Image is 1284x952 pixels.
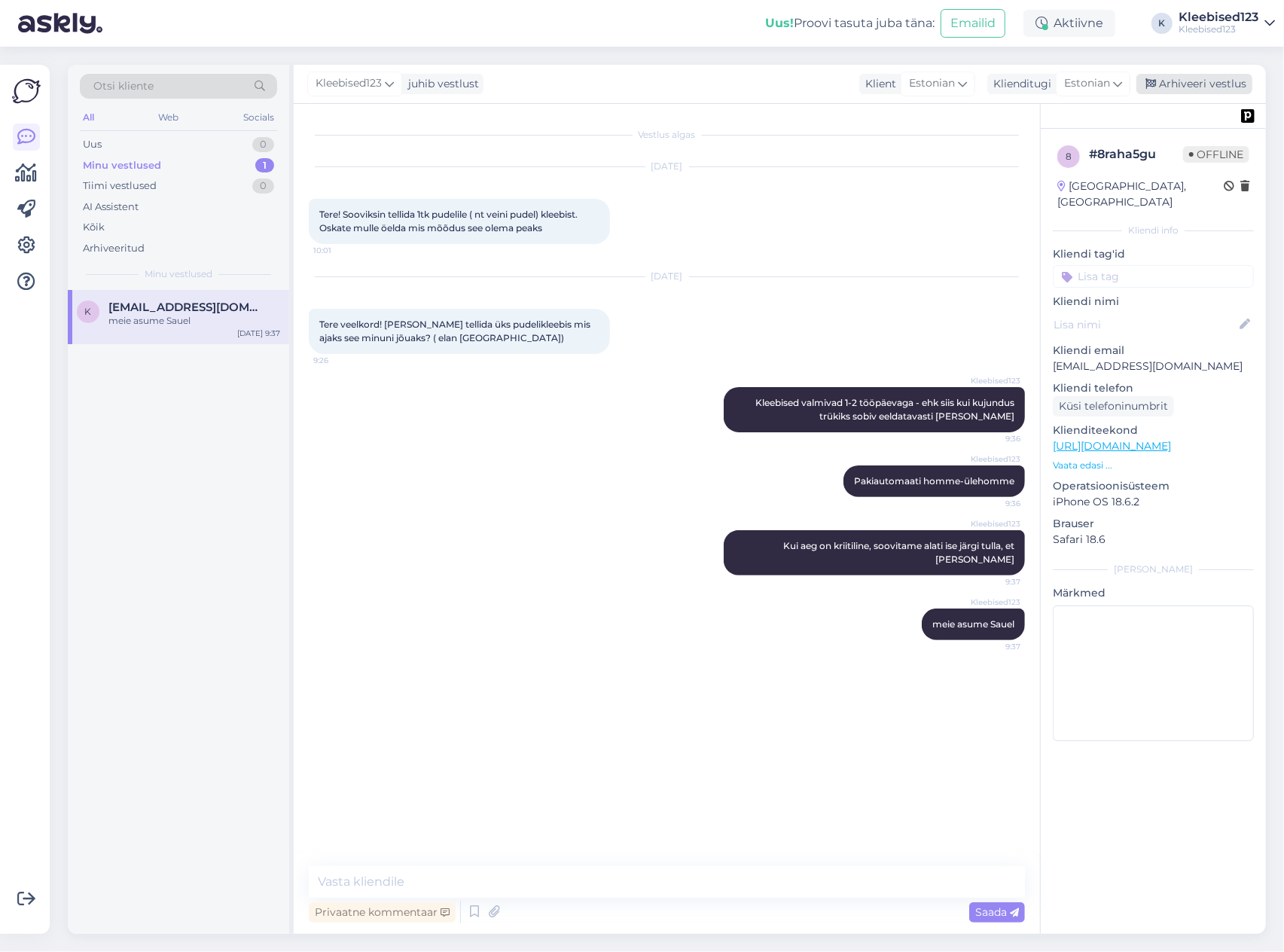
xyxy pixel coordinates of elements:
[964,453,1020,465] span: Kleebised123
[402,76,479,92] div: juhib vestlust
[1053,265,1254,288] input: Lisa tag
[108,314,280,328] div: meie asume Sauel
[964,498,1020,509] span: 9:36
[316,75,382,92] span: Kleebised123
[964,597,1020,608] span: Kleebised123
[1054,316,1237,333] input: Lisa nimi
[309,902,456,923] div: Privaatne kommentaar
[108,301,265,314] span: Kairikarofeld@gmail.com
[964,433,1020,444] span: 9:36
[1089,145,1183,163] div: # 8raha5gu
[987,76,1051,92] div: Klienditugi
[309,270,1025,283] div: [DATE]
[85,306,92,317] span: K
[83,137,102,152] div: Uus
[765,16,794,30] b: Uus!
[1057,178,1224,210] div: [GEOGRAPHIC_DATA], [GEOGRAPHIC_DATA]
[1183,146,1249,163] span: Offline
[83,200,139,215] div: AI Assistent
[941,9,1005,38] button: Emailid
[313,355,370,366] span: 9:26
[1136,74,1252,94] div: Arhiveeri vestlus
[1053,439,1171,453] a: [URL][DOMAIN_NAME]
[1023,10,1115,37] div: Aktiivne
[1053,516,1254,532] p: Brauser
[1053,224,1254,237] div: Kliendi info
[964,641,1020,652] span: 9:37
[255,158,274,173] div: 1
[964,375,1020,386] span: Kleebised123
[319,319,593,343] span: Tere veelkord! [PERSON_NAME] tellida üks pudelikleebis mis ajaks see minuni jõuaks? ( elan [GEOGR...
[1053,459,1254,472] p: Vaata edasi ...
[1053,396,1174,416] div: Küsi telefoninumbrit
[83,178,157,194] div: Tiimi vestlused
[1053,246,1254,262] p: Kliendi tag'id
[755,397,1017,422] span: Kleebised valmivad 1-2 tööpäevaga - ehk siis kui kujundus trükiks sobiv eeldatavasti [PERSON_NAME]
[1053,294,1254,310] p: Kliendi nimi
[1179,11,1275,35] a: Kleebised123Kleebised123
[1053,359,1254,374] p: [EMAIL_ADDRESS][DOMAIN_NAME]
[83,241,145,256] div: Arhiveeritud
[1053,380,1254,396] p: Kliendi telefon
[932,618,1014,630] span: meie asume Sauel
[156,108,182,127] div: Web
[1053,494,1254,510] p: iPhone OS 18.6.2
[313,245,370,256] span: 10:01
[909,75,955,92] span: Estonian
[83,158,161,173] div: Minu vestlused
[783,540,1017,565] span: Kui aeg on kriitiline, soovitame alati ise järgi tulla, et [PERSON_NAME]
[1179,23,1258,35] div: Kleebised123
[765,14,935,32] div: Proovi tasuta juba täna:
[1179,11,1258,23] div: Kleebised123
[975,905,1019,919] span: Saada
[309,128,1025,142] div: Vestlus algas
[145,267,212,281] span: Minu vestlused
[252,137,274,152] div: 0
[319,209,580,233] span: Tere! Sooviksin tellida 1tk pudelile ( nt veini pudel) kleebist. Oskate mulle öelda mis mõõdus se...
[237,328,280,339] div: [DATE] 9:37
[1053,423,1254,438] p: Klienditeekond
[964,518,1020,529] span: Kleebised123
[252,178,274,194] div: 0
[964,576,1020,587] span: 9:37
[93,78,154,94] span: Otsi kliente
[240,108,277,127] div: Socials
[80,108,97,127] div: All
[854,475,1014,487] span: Pakiautomaati homme-ülehomme
[1053,585,1254,601] p: Märkmed
[1066,151,1072,162] span: 8
[1064,75,1110,92] span: Estonian
[12,77,41,105] img: Askly Logo
[1053,563,1254,576] div: [PERSON_NAME]
[1053,532,1254,548] p: Safari 18.6
[309,160,1025,173] div: [DATE]
[1241,109,1255,123] img: pd
[1151,13,1173,34] div: K
[83,220,105,235] div: Kõik
[859,76,896,92] div: Klient
[1053,343,1254,359] p: Kliendi email
[1053,478,1254,494] p: Operatsioonisüsteem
